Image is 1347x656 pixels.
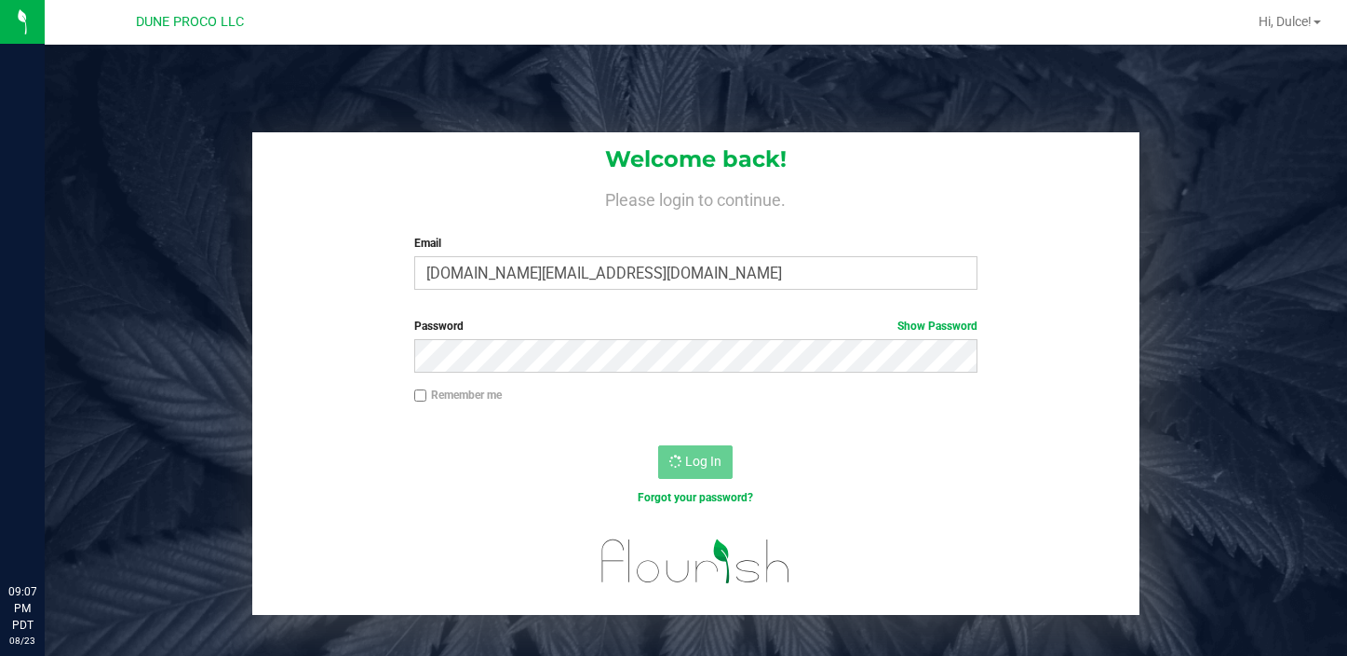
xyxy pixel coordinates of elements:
span: DUNE PROCO LLC [136,14,244,30]
span: Password [414,320,464,333]
a: Forgot your password? [638,491,753,504]
p: 09:07 PM PDT [8,583,36,634]
h4: Please login to continue. [252,186,1139,209]
h1: Welcome back! [252,147,1139,171]
input: Remember me [414,389,427,403]
button: Log In [658,445,733,479]
img: flourish_logo.svg [585,526,806,597]
label: Remember me [414,387,502,403]
label: Email [414,235,977,252]
span: Hi, Dulce! [1259,14,1312,29]
p: 08/23 [8,634,36,648]
span: Log In [685,454,721,469]
a: Show Password [897,320,977,333]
